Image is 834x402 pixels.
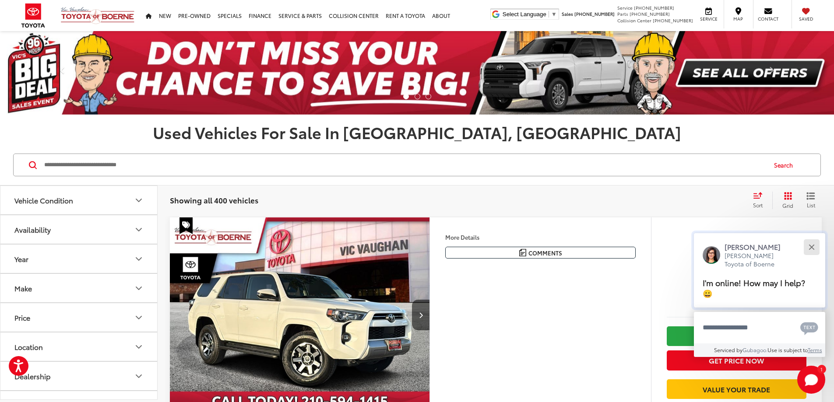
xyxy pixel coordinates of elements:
span: [PHONE_NUMBER] [630,10,670,17]
div: Make [14,284,32,292]
button: Next image [412,300,429,330]
button: Vehicle ConditionVehicle Condition [0,186,158,214]
button: LocationLocation [0,332,158,361]
div: Vehicle Condition [134,195,144,206]
svg: Start Chat [797,366,825,394]
span: Service [617,4,633,11]
button: Select sort value [749,192,772,209]
span: ​ [549,11,549,17]
div: Availability [14,225,51,234]
span: [PHONE_NUMBER] [634,4,674,11]
div: Location [14,343,43,351]
a: Terms [808,346,822,353]
span: Showing all 400 vehicles [170,195,258,205]
span: [PHONE_NUMBER] [653,17,693,24]
div: Year [134,254,144,264]
button: MakeMake [0,274,158,302]
span: Map [728,16,748,22]
p: [PERSON_NAME] Toyota of Boerne [725,252,789,269]
button: Search [766,154,806,176]
span: Select Language [503,11,546,17]
span: Collision Center [617,17,651,24]
a: Value Your Trade [667,379,806,399]
span: Comments [528,249,562,257]
div: Year [14,255,28,263]
button: Get Price Now [667,350,806,370]
span: List [806,201,815,209]
span: [PHONE_NUMBER] [574,10,615,17]
img: Vic Vaughan Toyota of Boerne [60,7,135,24]
div: Availability [134,224,144,235]
div: Vehicle Condition [14,196,73,204]
div: Dealership [14,372,50,380]
button: List View [800,192,822,209]
span: 1 [820,367,823,371]
span: ▼ [551,11,557,17]
div: Price [134,312,144,323]
span: Serviced by [714,346,743,353]
span: Saved [796,16,816,22]
div: Dealership [134,371,144,381]
span: Sales [562,10,573,17]
span: Contact [758,16,778,22]
span: I'm online! How may I help? 😀 [703,276,805,299]
a: Check Availability [667,326,806,346]
div: Make [134,283,144,294]
button: Chat with SMS [798,318,821,337]
span: Grid [782,202,793,209]
img: Comments [519,249,526,256]
button: DealershipDealership [0,362,158,390]
a: Gubagoo. [743,346,767,353]
span: Parts [617,10,628,17]
button: PricePrice [0,303,158,332]
div: Price [14,313,30,322]
button: AvailabilityAvailability [0,215,158,244]
button: Close [802,238,821,256]
svg: Text [800,321,818,335]
span: Service [699,16,718,22]
button: Grid View [772,192,800,209]
span: [DATE] Price: [667,293,806,301]
button: YearYear [0,245,158,273]
button: Comments [445,247,636,259]
span: Use is subject to [767,346,808,353]
span: Special [179,217,193,234]
p: [PERSON_NAME] [725,242,789,252]
textarea: Type your message [694,312,825,343]
div: Location [134,342,144,352]
a: Select Language​ [503,11,557,17]
span: $41,900 [667,266,806,288]
input: Search by Make, Model, or Keyword [43,154,766,175]
div: Close[PERSON_NAME][PERSON_NAME] Toyota of BoerneI'm online! How may I help? 😀Type your messageCha... [694,233,825,357]
h4: More Details [445,234,636,240]
span: Sort [753,201,763,209]
button: Toggle Chat Window [797,366,825,394]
